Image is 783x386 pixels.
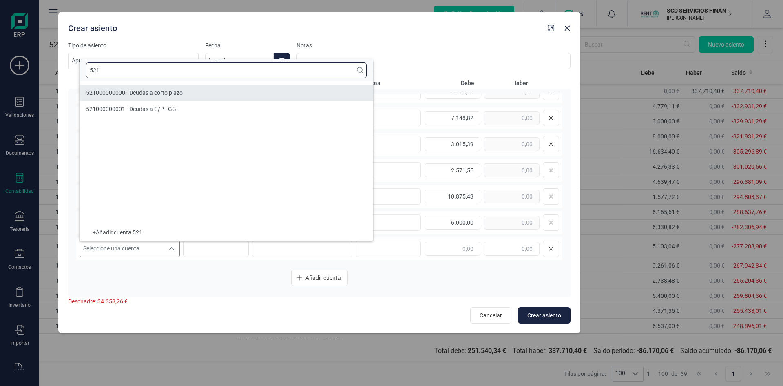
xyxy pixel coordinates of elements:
[355,79,420,87] span: Etiquetas
[425,242,480,256] input: 0,00
[527,311,561,319] span: Crear asiento
[484,111,540,125] input: 0,00
[291,270,348,286] button: Añadir cuenta
[425,137,480,151] input: 0,00
[80,101,373,117] li: 521000000001 - Deudas a C/P - GGL
[484,137,540,151] input: 0,00
[296,41,571,49] label: Notas
[80,241,164,257] span: Seleccione una cuenta
[518,307,571,324] button: Crear asiento
[305,274,341,282] span: Añadir cuenta
[480,311,502,319] span: Cancelar
[424,79,474,87] span: Debe
[484,163,540,177] input: 0,00
[484,242,540,256] input: 0,00
[425,216,480,230] input: 0,00
[68,41,199,49] label: Tipo de asiento
[425,163,480,177] input: 0,00
[86,231,367,234] div: + Añadir cuenta 521
[86,106,179,112] span: 521000000001 - Deudas a C/P - GGL
[205,41,290,49] label: Fecha
[274,53,290,69] button: Choose Date
[478,79,528,87] span: Haber
[68,298,128,305] span: Descuadre: 34.358,26 €
[470,307,511,324] button: Cancelar
[86,89,183,96] span: 521000000000 - Deudas a corto plazo
[80,85,373,101] li: 521000000000 - Deudas a corto plazo
[425,190,480,203] input: 0,00
[484,216,540,230] input: 0,00
[65,19,544,34] div: Crear asiento
[484,190,540,203] input: 0,00
[86,62,367,78] input: Buscar cuenta contable
[69,53,183,69] span: Apunte
[425,111,480,125] input: 0,00
[164,241,179,257] div: Seleccione una cuenta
